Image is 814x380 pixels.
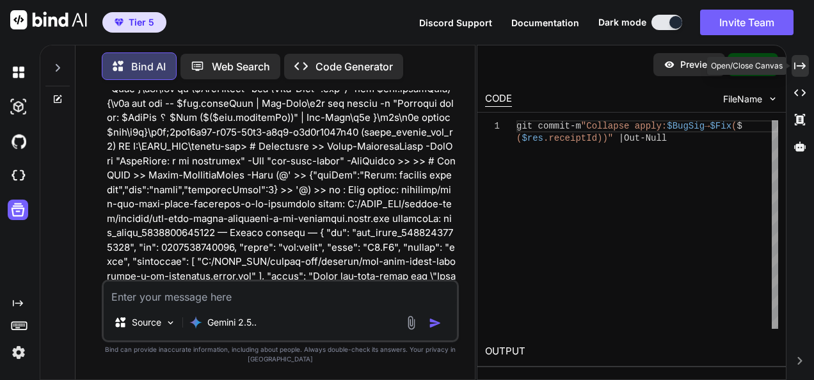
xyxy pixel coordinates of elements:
div: 1 [485,120,500,132]
p: Web Search [212,59,270,74]
p: Preview [680,58,715,71]
img: attachment [404,315,419,330]
p: Source [132,316,161,329]
img: githubDark [8,131,29,152]
img: Bind AI [10,10,87,29]
span: Out-Null [624,133,667,143]
span: $ [737,121,742,131]
span: Documentation [511,17,579,28]
span: ( [516,133,522,143]
img: Gemini 2.5 Pro [189,316,202,329]
span: Dark mode [598,16,646,29]
img: darkChat [8,61,29,83]
img: chevron down [767,93,778,104]
button: Discord Support [419,16,492,29]
div: Open/Close Canvas [707,57,786,75]
p: Code Generator [315,59,393,74]
img: icon [429,317,442,329]
span: Discord Support [419,17,492,28]
span: | [618,133,623,143]
span: FileName [723,93,762,106]
button: Documentation [511,16,579,29]
span: "Collapse apply: [581,121,667,131]
span: git commit [516,121,570,131]
img: settings [8,342,29,363]
button: Invite Team [700,10,794,35]
img: premium [115,19,124,26]
span: $Fix [710,121,731,131]
div: CODE [485,91,512,107]
p: Gemini 2.5.. [207,316,257,329]
span: - [570,121,575,131]
span: $res [522,133,543,143]
span: Tier 5 [129,16,154,29]
button: premiumTier 5 [102,12,166,33]
span: $BugSig [667,121,705,131]
h2: OUTPUT [477,336,786,367]
span: m [575,121,580,131]
img: preview [664,59,675,70]
span: → [705,121,710,131]
span: .receiptId))" [543,133,613,143]
span: ( [731,121,737,131]
p: Bind AI [131,59,166,74]
img: darkAi-studio [8,96,29,118]
img: cloudideIcon [8,165,29,187]
img: Pick Models [165,317,176,328]
p: Bind can provide inaccurate information, including about people. Always double-check its answers.... [102,345,459,364]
